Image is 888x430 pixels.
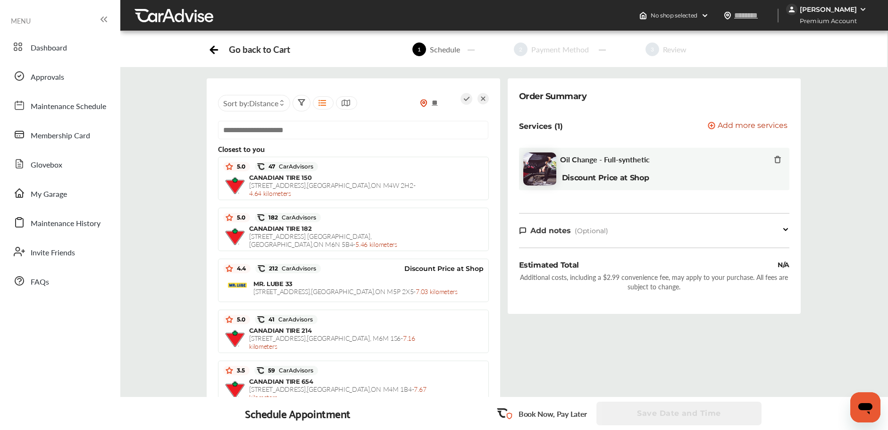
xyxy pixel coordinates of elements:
a: My Garage [8,181,111,205]
img: logo-canadian-tire.png [226,381,244,397]
img: logo-mr-lube.png [228,283,247,292]
b: Discount Price at Shop [562,173,649,182]
p: Services (1) [519,122,563,131]
img: WGsFRI8htEPBVLJbROoPRyZpYNWhNONpIPPETTm6eUC0GeLEiAAAAAElFTkSuQmCC [859,6,867,13]
span: 2 [514,42,528,56]
span: [STREET_ADDRESS] , [GEOGRAPHIC_DATA] , ON M4M 1B4 - [249,384,426,402]
span: CarAdvisors [278,214,316,221]
span: Maintenance History [31,218,101,230]
div: Additional costs, including a $2.99 convenience fee, may apply to your purchase. All fees are sub... [519,272,789,291]
span: CarAdvisors [275,316,313,323]
span: Membership Card [31,130,90,142]
span: Add more services [718,122,787,131]
span: Oil Change - Full-synthetic [560,155,650,164]
p: Book Now, Pay Later [519,408,587,419]
span: Add notes [530,226,571,235]
a: Maintenance Schedule [8,93,111,118]
span: Invite Friends [31,247,75,259]
span: Dashboard [31,42,67,54]
span: 41 [265,316,313,323]
span: 5.0 [233,214,245,221]
img: caradvise_icon.5c74104a.svg [257,316,265,323]
span: 7.16 kilometers [249,333,415,351]
a: FAQs [8,269,111,293]
span: 7.03 kilometers [416,287,458,296]
span: No shop selected [651,12,697,19]
button: Add more services [708,122,787,131]
img: caradvise_icon.5c74104a.svg [257,163,265,170]
img: header-home-logo.8d720a4f.svg [639,12,647,19]
span: CANADIAN TIRE 654 [249,378,313,385]
img: oil-change-thumb.jpg [523,152,556,185]
img: logo-canadian-tire.png [226,228,244,245]
span: My Garage [31,188,67,201]
a: Dashboard [8,34,111,59]
div: Go back to Cart [229,44,290,55]
img: note-icon.db9493fa.svg [519,227,527,235]
div: N/A [778,260,789,270]
img: header-down-arrow.9dd2ce7d.svg [701,12,709,19]
a: Membership Card [8,122,111,147]
span: [STREET_ADDRESS] , [GEOGRAPHIC_DATA] , ON M4W 2H2 - [249,180,415,198]
span: 5.0 [233,163,245,170]
img: star_icon.59ea9307.svg [226,214,233,221]
div: Schedule [426,44,464,55]
div: Order Summary [519,90,587,103]
img: caradvise_icon.5c74104a.svg [257,214,265,221]
span: 5.46 kilometers [355,239,397,249]
div: Discount Price at Shop [321,261,483,276]
span: CANADIAN TIRE 182 [249,225,312,232]
span: [STREET_ADDRESS] , [GEOGRAPHIC_DATA] , M6M 1S6 - [249,333,415,351]
a: Invite Friends [8,239,111,264]
div: Payment Method [528,44,593,55]
span: CarAdvisors [278,265,316,272]
img: star_icon.59ea9307.svg [226,316,233,323]
span: 7.67 kilometers [249,384,426,402]
img: location_vector_orange.38f05af8.svg [420,99,427,107]
span: [STREET_ADDRESS] [GEOGRAPHIC_DATA] , [GEOGRAPHIC_DATA] , ON M6N 5B4 - [249,231,397,249]
span: 3 [645,42,659,56]
span: CANADIAN TIRE 214 [249,327,312,334]
img: star_icon.59ea9307.svg [226,163,233,170]
a: Approvals [8,64,111,88]
div: Schedule Appointment [245,407,351,420]
img: caradvise_icon.5c74104a.svg [257,367,264,374]
span: Premium Account [787,16,864,26]
span: FAQs [31,276,49,288]
span: 5.0 [233,316,245,323]
img: jVpblrzwTbfkPYzPPzSLxeg0AAAAASUVORK5CYII= [786,4,797,15]
a: Add more services [708,122,789,131]
span: 182 [265,214,316,221]
span: 4.4 [233,265,246,272]
span: MR. LUBE 33 [253,280,293,287]
span: Maintenance Schedule [31,101,106,113]
div: Estimated Total [519,260,579,270]
span: CarAdvisors [275,367,313,374]
span: 1 [412,42,426,56]
span: 3.5 [233,367,245,374]
a: Glovebox [8,152,111,176]
img: logo-canadian-tire.png [226,177,244,194]
a: Maintenance History [8,210,111,235]
img: logo-canadian-tire.png [226,330,244,346]
img: header-divider.bc55588e.svg [778,8,779,23]
span: Glovebox [31,159,62,171]
span: CANADIAN TIRE 150 [249,174,312,181]
span: Distance [249,98,278,109]
span: CarAdvisors [275,163,313,170]
span: MENU [11,17,31,25]
span: 212 [265,265,316,272]
div: [PERSON_NAME] [800,5,857,14]
span: Sort by : [223,98,278,109]
img: star_icon.59ea9307.svg [226,265,233,272]
img: caradvise_icon.5c74104a.svg [258,265,265,272]
span: 59 [264,367,313,374]
span: 4.64 kilometers [249,188,291,198]
span: [STREET_ADDRESS] , [GEOGRAPHIC_DATA] , ON M5P 2X5 - [253,287,458,296]
span: (Optional) [575,227,608,235]
span: 47 [265,163,313,170]
img: location_vector.a44bc228.svg [724,12,731,19]
span: Approvals [31,71,64,84]
img: star_icon.59ea9307.svg [226,367,233,374]
div: Review [659,44,690,55]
